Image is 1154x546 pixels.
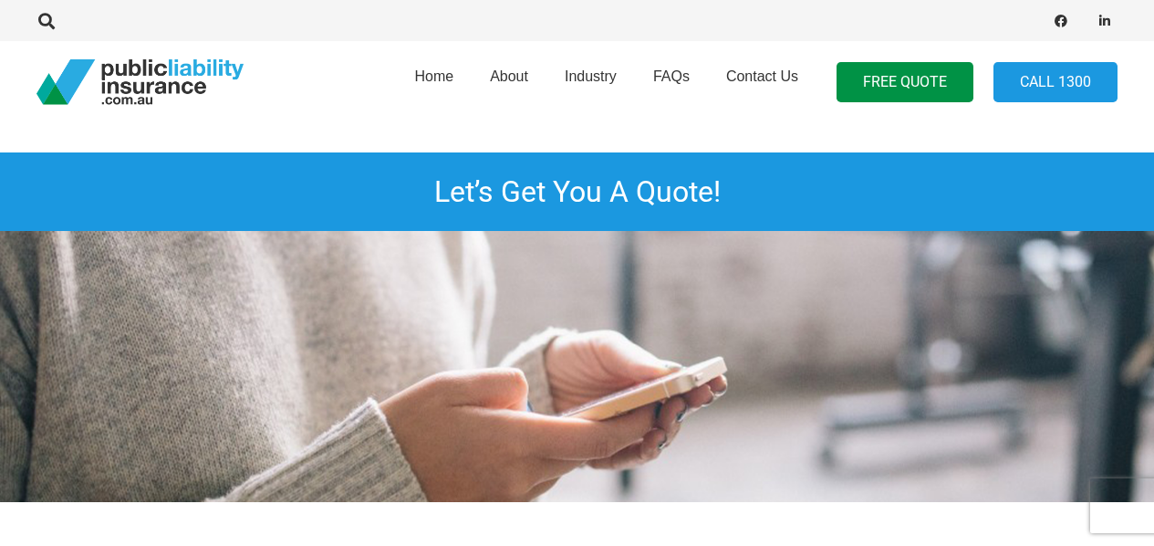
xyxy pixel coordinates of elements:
[1048,8,1074,34] a: Facebook
[414,68,453,84] span: Home
[635,36,708,129] a: FAQs
[1092,8,1118,34] a: LinkedIn
[472,36,546,129] a: About
[726,68,798,84] span: Contact Us
[837,62,973,103] a: FREE QUOTE
[993,62,1118,103] a: Call 1300
[653,68,690,84] span: FAQs
[565,68,617,84] span: Industry
[546,36,635,129] a: Industry
[708,36,816,129] a: Contact Us
[28,13,65,29] a: Search
[36,59,244,105] a: pli_logotransparent
[396,36,472,129] a: Home
[490,68,528,84] span: About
